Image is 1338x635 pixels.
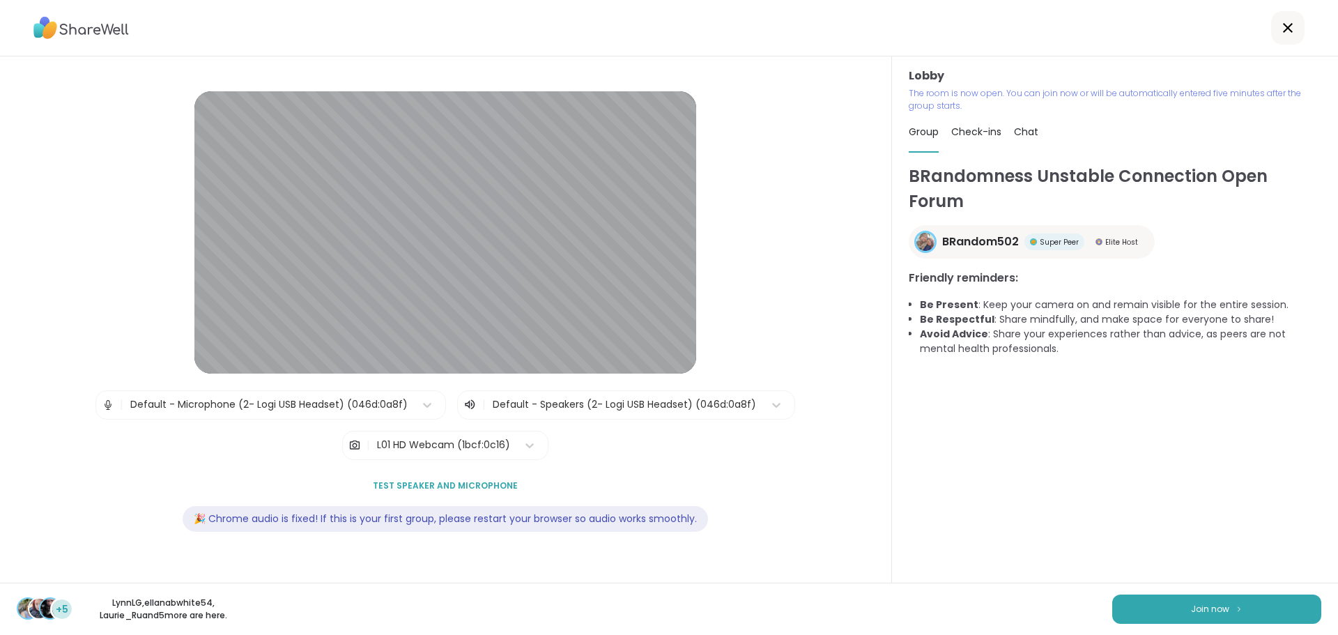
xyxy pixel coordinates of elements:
[367,471,523,500] button: Test speaker and microphone
[85,597,241,622] p: LynnLG , ellanabwhite54 , Laurie_Ru and 5 more are here.
[920,298,1321,312] li: : Keep your camera on and remain visible for the entire session.
[377,438,510,452] div: L01 HD Webcam (1bcf:0c16)
[1014,125,1038,139] span: Chat
[367,431,370,459] span: |
[29,599,49,618] img: ellanabwhite54
[909,68,1321,84] h3: Lobby
[909,225,1155,259] a: BRandom502BRandom502Super PeerSuper PeerElite HostElite Host
[920,327,988,341] b: Avoid Advice
[916,233,935,251] img: BRandom502
[130,397,408,412] div: Default - Microphone (2- Logi USB Headset) (046d:0a8f)
[1095,238,1102,245] img: Elite Host
[909,164,1321,214] h1: BRandomness Unstable Connection Open Forum
[348,431,361,459] img: Camera
[909,270,1321,286] h3: Friendly reminders:
[920,312,994,326] b: Be Respectful
[56,602,68,617] span: +5
[18,599,38,618] img: LynnLG
[373,480,518,492] span: Test speaker and microphone
[920,327,1321,356] li: : Share your experiences rather than advice, as peers are not mental health professionals.
[951,125,1001,139] span: Check-ins
[482,397,486,413] span: |
[909,125,939,139] span: Group
[120,391,123,419] span: |
[1235,605,1243,613] img: ShareWell Logomark
[1191,603,1229,615] span: Join now
[40,599,60,618] img: Laurie_Ru
[1030,238,1037,245] img: Super Peer
[920,298,978,312] b: Be Present
[1105,237,1138,247] span: Elite Host
[1040,237,1079,247] span: Super Peer
[102,391,114,419] img: Microphone
[942,234,1019,250] span: BRandom502
[33,12,129,44] img: ShareWell Logo
[183,506,708,532] div: 🎉 Chrome audio is fixed! If this is your first group, please restart your browser so audio works ...
[909,87,1321,112] p: The room is now open. You can join now or will be automatically entered five minutes after the gr...
[920,312,1321,327] li: : Share mindfully, and make space for everyone to share!
[1112,595,1321,624] button: Join now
